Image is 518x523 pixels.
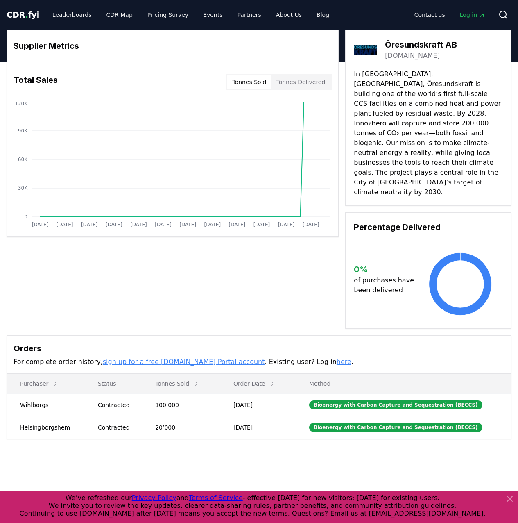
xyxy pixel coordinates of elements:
nav: Main [46,7,336,22]
td: Wihlborgs [7,393,85,416]
tspan: [DATE] [303,222,319,227]
h3: Orders [14,342,504,355]
h3: 0 % [354,263,417,275]
tspan: [DATE] [155,222,172,227]
tspan: 0 [24,214,27,220]
div: Contracted [98,423,136,432]
tspan: [DATE] [229,222,246,227]
a: CDR Map [100,7,139,22]
tspan: 30K [18,185,28,191]
tspan: [DATE] [32,222,49,227]
a: Events [197,7,229,22]
a: Contact us [408,7,452,22]
a: sign up for a free [DOMAIN_NAME] Portal account [103,358,265,366]
a: Partners [231,7,268,22]
p: In [GEOGRAPHIC_DATA], [GEOGRAPHIC_DATA], Öresundskraft is building one of the world’s first full-... [354,69,503,197]
a: CDR.fyi [7,9,39,20]
h3: Supplier Metrics [14,40,332,52]
a: Log in [453,7,492,22]
td: 100’000 [142,393,220,416]
tspan: 90K [18,128,28,134]
a: Pricing Survey [141,7,195,22]
button: Order Date [227,375,282,392]
span: CDR fyi [7,10,39,20]
p: Status [91,380,136,388]
div: Bioenergy with Carbon Capture and Sequestration (BECCS) [309,400,482,409]
a: Leaderboards [46,7,98,22]
span: . [25,10,28,20]
tspan: [DATE] [130,222,147,227]
p: For complete order history, . Existing user? Log in . [14,357,504,367]
p: of purchases have been delivered [354,275,417,295]
td: 20’000 [142,416,220,439]
a: Blog [310,7,336,22]
button: Purchaser [14,375,65,392]
tspan: [DATE] [106,222,122,227]
button: Tonnes Delivered [271,75,330,89]
tspan: [DATE] [204,222,221,227]
td: [DATE] [220,416,296,439]
p: Method [303,380,504,388]
div: Contracted [98,401,136,409]
button: Tonnes Sold [227,75,271,89]
td: Helsingborgshem [7,416,85,439]
tspan: [DATE] [278,222,295,227]
span: Log in [460,11,485,19]
tspan: [DATE] [81,222,98,227]
tspan: 120K [15,101,28,107]
td: [DATE] [220,393,296,416]
h3: Percentage Delivered [354,221,503,233]
a: About Us [269,7,308,22]
tspan: [DATE] [179,222,196,227]
h3: Öresundskraft AB [385,39,457,51]
tspan: [DATE] [57,222,73,227]
h3: Total Sales [14,74,58,90]
nav: Main [408,7,492,22]
div: Bioenergy with Carbon Capture and Sequestration (BECCS) [309,423,482,432]
tspan: 60K [18,157,28,162]
button: Tonnes Sold [149,375,206,392]
a: [DOMAIN_NAME] [385,51,440,61]
tspan: [DATE] [253,222,270,227]
img: Öresundskraft AB-logo [354,38,377,61]
a: here [337,358,351,366]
